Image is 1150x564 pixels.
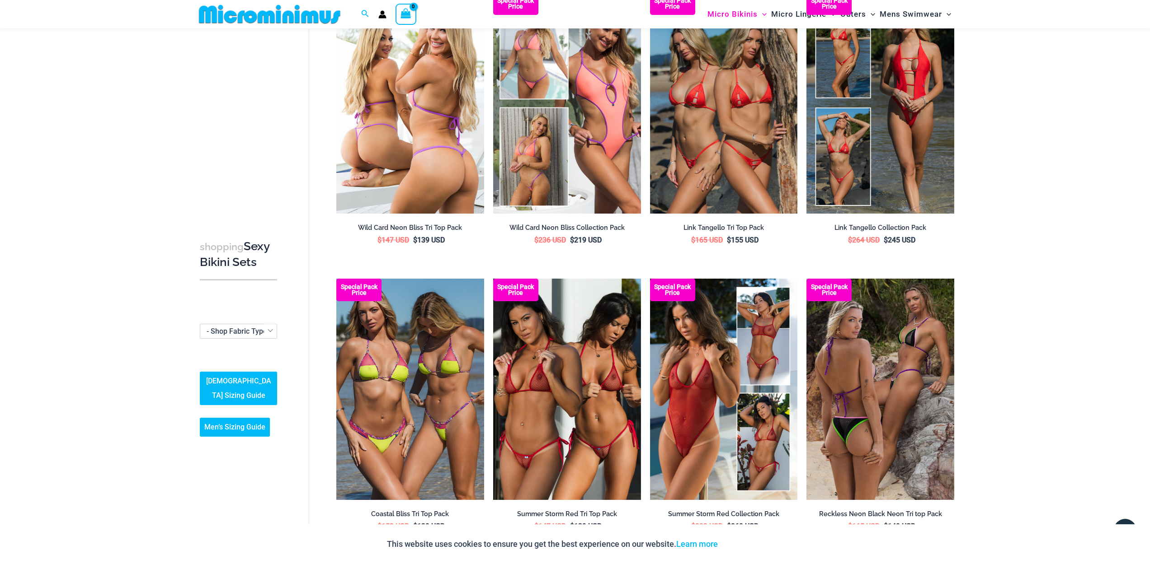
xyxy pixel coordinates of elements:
span: $ [848,522,852,531]
bdi: 155 USD [727,236,759,244]
iframe: TrustedSite Certified [200,30,281,211]
bdi: 147 USD [534,522,566,531]
img: Tri Top Pack [806,279,954,500]
a: Account icon link [378,10,386,19]
button: Accept [725,533,763,555]
span: $ [691,522,695,531]
b: Special Pack Price [806,284,852,296]
a: View Shopping Cart, empty [396,4,416,24]
span: Mens Swimwear [880,3,942,26]
h2: Link Tangello Tri Top Pack [650,224,798,232]
h2: Wild Card Neon Bliss Tri Top Pack [336,224,484,232]
a: Summer Storm Red Tri Top Pack F Summer Storm Red Tri Top Pack BSummer Storm Red Tri Top Pack B [493,279,641,500]
bdi: 165 USD [848,522,880,531]
span: Micro Bikinis [707,3,758,26]
a: Summer Storm Red Collection Pack F Summer Storm Red Collection Pack BSummer Storm Red Collection ... [650,279,798,500]
bdi: 165 USD [691,236,723,244]
a: Tri Top Pack Bottoms BBottoms B [806,279,954,500]
span: $ [691,236,695,244]
span: $ [377,522,382,531]
img: MM SHOP LOGO FLAT [195,4,344,24]
a: Learn more [676,539,718,549]
span: $ [884,522,888,531]
b: Special Pack Price [336,284,382,296]
bdi: 245 USD [884,236,915,244]
span: Outers [840,3,866,26]
bdi: 139 USD [413,522,445,531]
span: Micro Lingerie [771,3,826,26]
span: Menu Toggle [758,3,767,26]
span: $ [727,236,731,244]
a: Coastal Bliss Tri Top Pack [336,510,484,522]
span: - Shop Fabric Type [200,324,277,339]
a: Reckless Neon Black Neon Tri top Pack [806,510,954,522]
h2: Summer Storm Red Collection Pack [650,510,798,518]
span: $ [727,522,731,531]
h2: Reckless Neon Black Neon Tri top Pack [806,510,954,518]
bdi: 149 USD [884,522,915,531]
a: Search icon link [361,9,369,20]
h2: Wild Card Neon Bliss Collection Pack [493,224,641,232]
a: Wild Card Neon Bliss Tri Top Pack [336,224,484,235]
bdi: 139 USD [570,522,602,531]
span: $ [848,236,852,244]
bdi: 264 USD [848,236,880,244]
a: Summer Storm Red Tri Top Pack [493,510,641,522]
a: Link Tangello Collection Pack [806,224,954,235]
span: $ [570,236,574,244]
img: Coastal Bliss Leopard Sunset Tri Top Pack [336,279,484,500]
bdi: 269 USD [727,522,759,531]
bdi: 236 USD [534,236,566,244]
a: Micro LingerieMenu ToggleMenu Toggle [769,3,838,26]
a: Link Tangello Tri Top Pack [650,224,798,235]
img: Summer Storm Red Tri Top Pack F [493,279,641,500]
a: Wild Card Neon Bliss Collection Pack [493,224,641,235]
span: $ [377,236,382,244]
bdi: 219 USD [570,236,602,244]
a: Micro BikinisMenu ToggleMenu Toggle [705,3,769,26]
a: OutersMenu ToggleMenu Toggle [838,3,877,26]
b: Special Pack Price [650,284,695,296]
a: Mens SwimwearMenu ToggleMenu Toggle [877,3,953,26]
img: Summer Storm Red Collection Pack F [650,279,798,500]
h3: Sexy Bikini Sets [200,239,277,270]
nav: Site Navigation [704,1,955,27]
span: - Shop Fabric Type [207,327,267,336]
span: $ [534,236,538,244]
a: Coastal Bliss Leopard Sunset Tri Top Pack Coastal Bliss Leopard Sunset Tri Top Pack BCoastal Blis... [336,279,484,500]
span: Menu Toggle [866,3,875,26]
a: Summer Storm Red Collection Pack [650,510,798,522]
span: $ [534,522,538,531]
h2: Link Tangello Collection Pack [806,224,954,232]
b: Special Pack Price [493,284,538,296]
bdi: 147 USD [377,236,409,244]
h2: Summer Storm Red Tri Top Pack [493,510,641,518]
span: - Shop Fabric Type [200,324,277,338]
h2: Coastal Bliss Tri Top Pack [336,510,484,518]
bdi: 293 USD [691,522,723,531]
bdi: 139 USD [413,236,445,244]
span: $ [884,236,888,244]
span: Menu Toggle [942,3,951,26]
p: This website uses cookies to ensure you get the best experience on our website. [387,537,718,551]
span: $ [413,236,417,244]
a: Men’s Sizing Guide [200,418,270,437]
bdi: 153 USD [377,522,409,531]
a: [DEMOGRAPHIC_DATA] Sizing Guide [200,372,277,406]
span: $ [570,522,574,531]
span: shopping [200,241,244,252]
span: $ [413,522,417,531]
